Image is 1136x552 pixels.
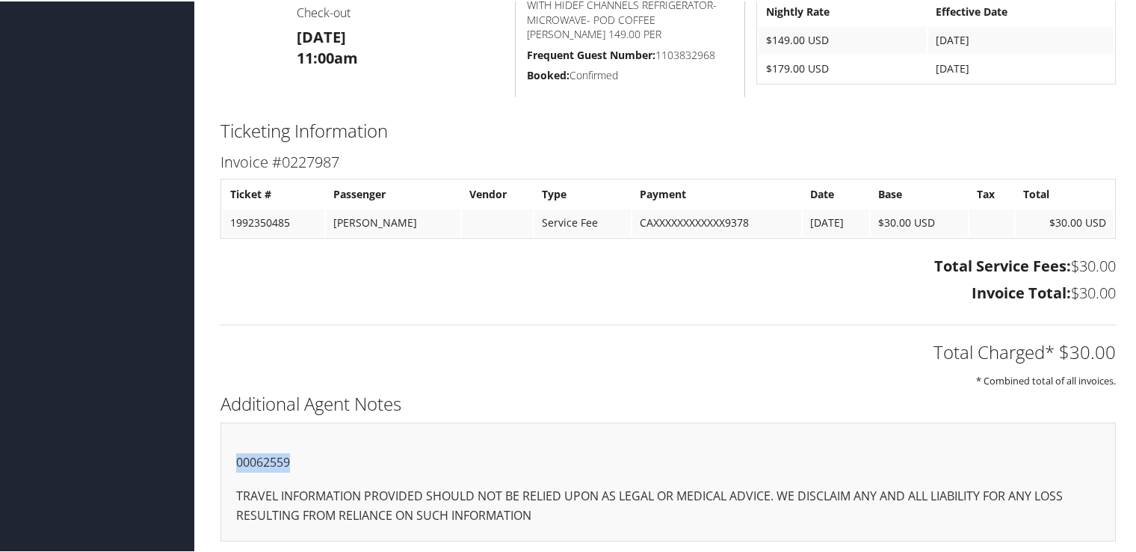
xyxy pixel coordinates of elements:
td: 1992350485 [223,208,324,235]
strong: [DATE] [297,25,346,46]
h5: 1103832968 [527,46,733,61]
td: [DATE] [803,208,868,235]
h2: Total Charged* $30.00 [220,338,1116,364]
td: $149.00 USD [759,25,927,52]
h2: Additional Agent Notes [220,390,1116,415]
p: TRAVEL INFORMATION PROVIDED SHOULD NOT BE RELIED UPON AS LEGAL OR MEDICAL ADVICE. WE DISCLAIM ANY... [236,485,1100,524]
th: Base [871,180,969,206]
td: [PERSON_NAME] [326,208,460,235]
strong: 11:00am [297,46,358,67]
td: Service Fee [534,208,631,235]
td: $30.00 USD [1016,208,1114,235]
strong: Frequent Guest Number: [527,46,655,61]
th: Total [1016,180,1114,206]
small: * Combined total of all invoices. [976,372,1116,386]
strong: Booked: [527,67,569,81]
h3: $30.00 [220,281,1116,302]
td: [DATE] [928,54,1114,81]
h5: Confirmed [527,67,733,82]
td: $30.00 USD [871,208,969,235]
h3: $30.00 [220,254,1116,275]
th: Payment [632,180,801,206]
strong: Total Service Fees: [934,254,1071,275]
h4: Check-out [297,3,504,19]
th: Date [803,180,868,206]
th: Tax [969,180,1014,206]
th: Vendor [462,180,533,206]
th: Ticket # [223,180,324,206]
p: 00062559 [236,452,1100,471]
th: Passenger [326,180,460,206]
td: $179.00 USD [759,54,927,81]
h3: Invoice #0227987 [220,150,1116,171]
td: [DATE] [928,25,1114,52]
strong: Invoice Total: [972,281,1071,301]
td: CAXXXXXXXXXXXX9378 [632,208,801,235]
th: Type [534,180,631,206]
h2: Ticketing Information [220,117,1116,142]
